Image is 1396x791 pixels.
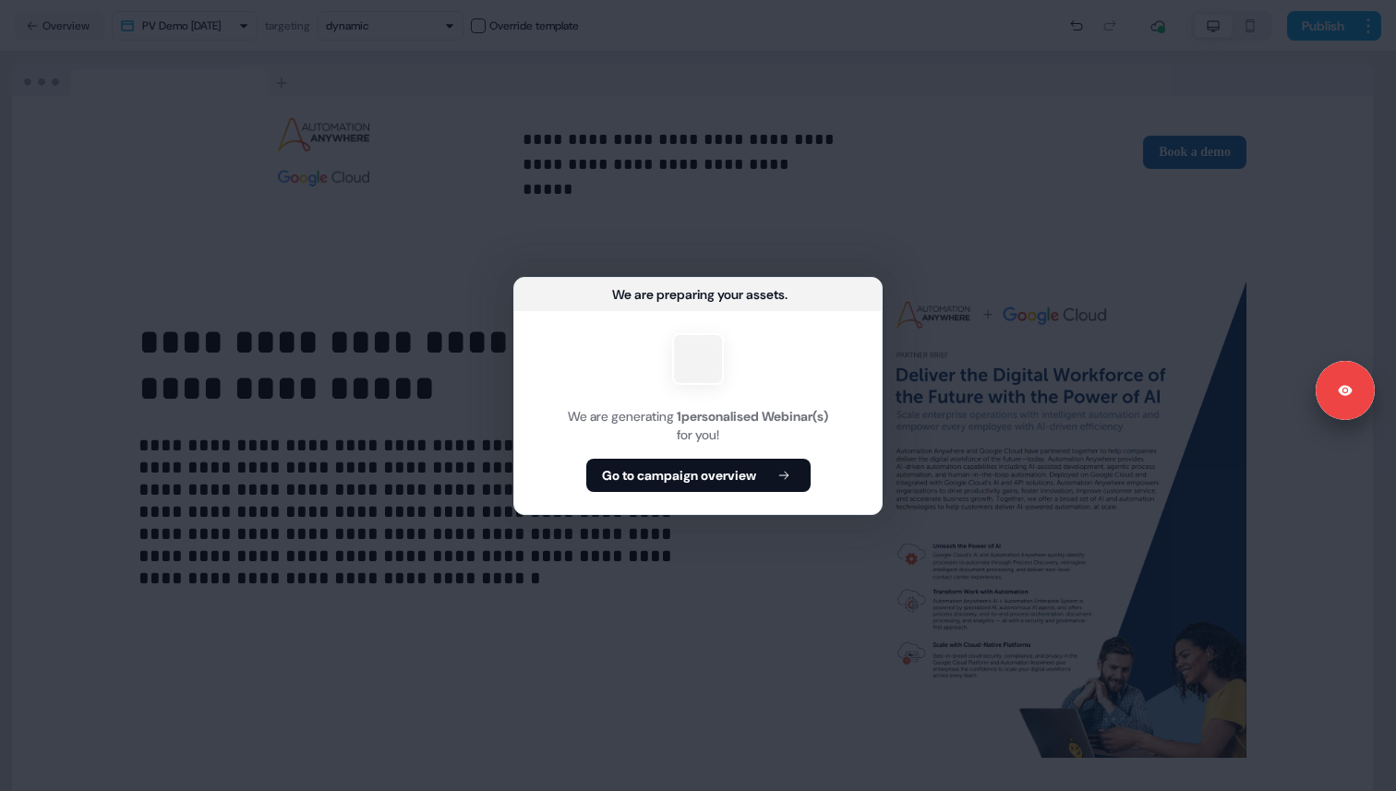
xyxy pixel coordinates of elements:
[602,466,756,485] b: Go to campaign overview
[785,285,788,304] div: ...
[586,459,811,492] button: Go to campaign overview
[677,408,828,425] b: 1 personalised Webinar(s)
[612,285,785,304] div: We are preparing your assets
[536,407,860,444] div: We are generating for you!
